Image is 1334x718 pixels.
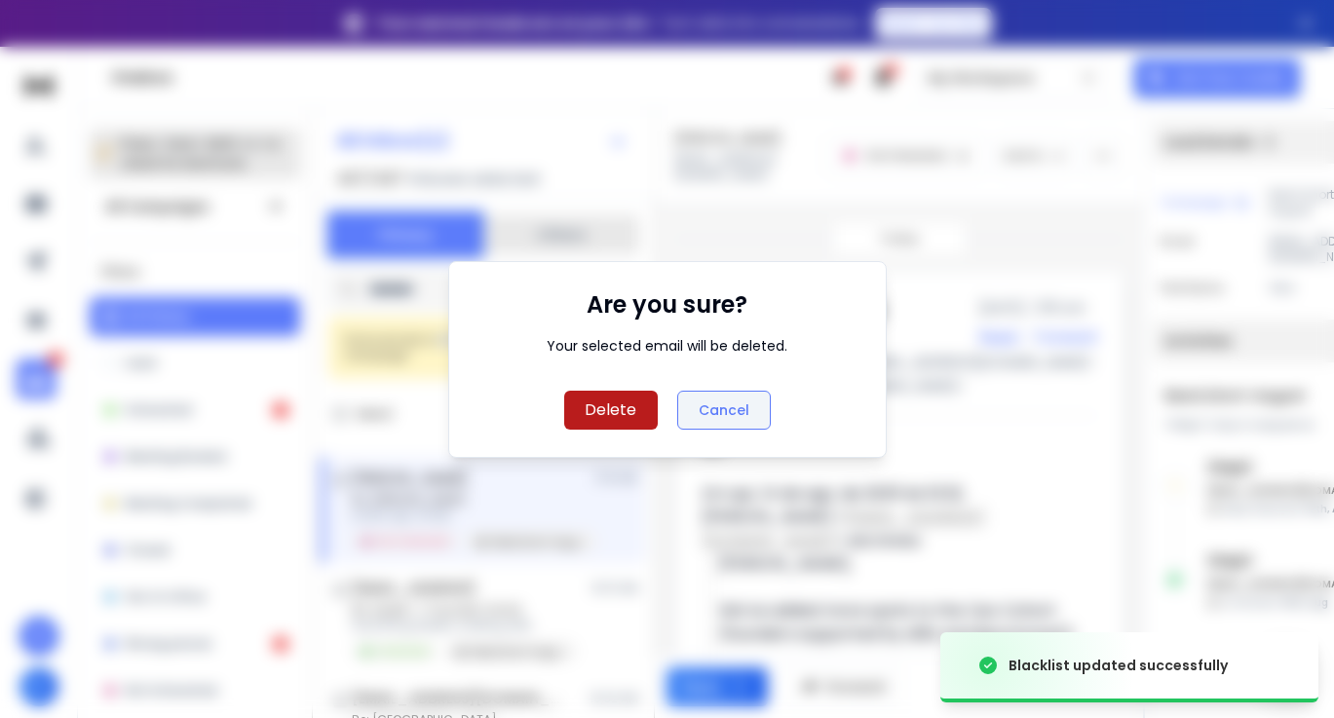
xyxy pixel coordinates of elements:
[547,336,787,356] div: Your selected email will be deleted.
[587,289,747,321] h1: Are you sure?
[1009,656,1228,675] div: Blacklist updated successfully
[564,391,658,430] button: Delete
[677,391,771,430] button: Cancel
